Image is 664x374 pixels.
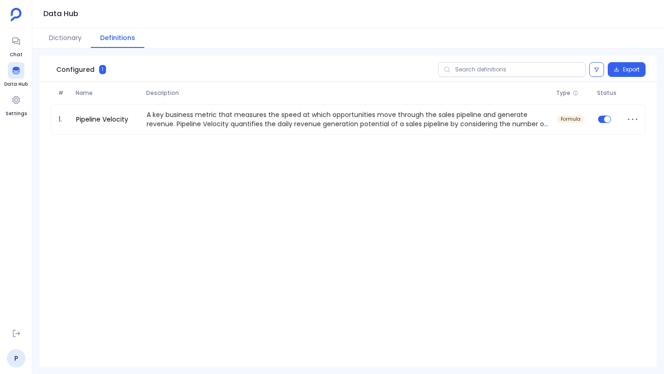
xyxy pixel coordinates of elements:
span: Settings [6,110,27,117]
h1: Data Hub [43,7,78,20]
img: petavue logo [11,8,22,22]
span: Status [593,89,623,97]
span: Export [623,66,640,73]
span: # [54,89,72,97]
span: Type [556,89,570,97]
a: P [7,349,25,368]
button: Export [608,62,646,77]
a: Data Hub [4,62,28,88]
span: Chat [8,51,24,58]
span: Configured [56,65,95,74]
span: 1. [55,115,72,124]
span: Data Hub [4,81,28,88]
p: A key business metric that measures the speed at which opportunities move through the sales pipel... [143,110,553,129]
a: Settings [6,92,27,117]
span: Description [142,89,553,97]
button: Definitions [91,28,144,48]
a: Chat [8,33,24,58]
a: Pipeline Velocity [72,115,132,124]
span: formula [561,117,581,122]
span: 1 [99,65,106,74]
input: Search definitions [438,62,586,77]
button: Dictionary [40,28,91,48]
span: Name [72,89,142,97]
